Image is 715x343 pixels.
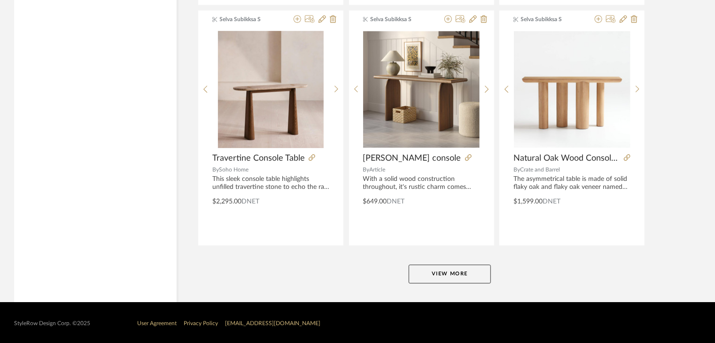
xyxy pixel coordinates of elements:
[363,167,370,172] span: By
[212,198,241,205] span: $2,295.00
[513,153,620,164] span: Natural Oak Wood Console Table
[363,31,480,148] img: Warm Brown console
[184,320,218,326] a: Privacy Policy
[513,198,543,205] span: $1,599.00
[521,15,580,23] span: Selva Subikksa S
[212,153,305,164] span: Travertine Console Table
[387,198,405,205] span: DNET
[241,198,259,205] span: DNET
[520,167,560,172] span: Crate and Barrel
[409,265,491,283] button: View More
[370,167,386,172] span: Article
[212,167,219,172] span: By
[219,167,249,172] span: Soho Home
[514,31,630,148] img: Natural Oak Wood Console Table
[14,320,90,327] div: StyleRow Design Corp. ©2025
[363,198,387,205] span: $649.00
[513,167,520,172] span: By
[225,320,320,326] a: [EMAIL_ADDRESS][DOMAIN_NAME]
[218,31,324,148] img: Travertine Console Table
[543,198,560,205] span: DNET
[513,175,630,191] div: The asymmetrical table is made of solid flaky oak and flaky oak veneer named for the flecks, or f...
[363,175,480,191] div: With a solid wood construction throughout, it's rustic charm comes from its wire-brushed finish, ...
[220,15,279,23] span: Selva Subikksa S
[137,320,177,326] a: User Agreement
[370,15,429,23] span: Selva Subikksa S
[212,175,329,191] div: This sleek console table highlights unfilled travertine stone to echo the raw and organic materia...
[363,153,461,164] span: [PERSON_NAME] console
